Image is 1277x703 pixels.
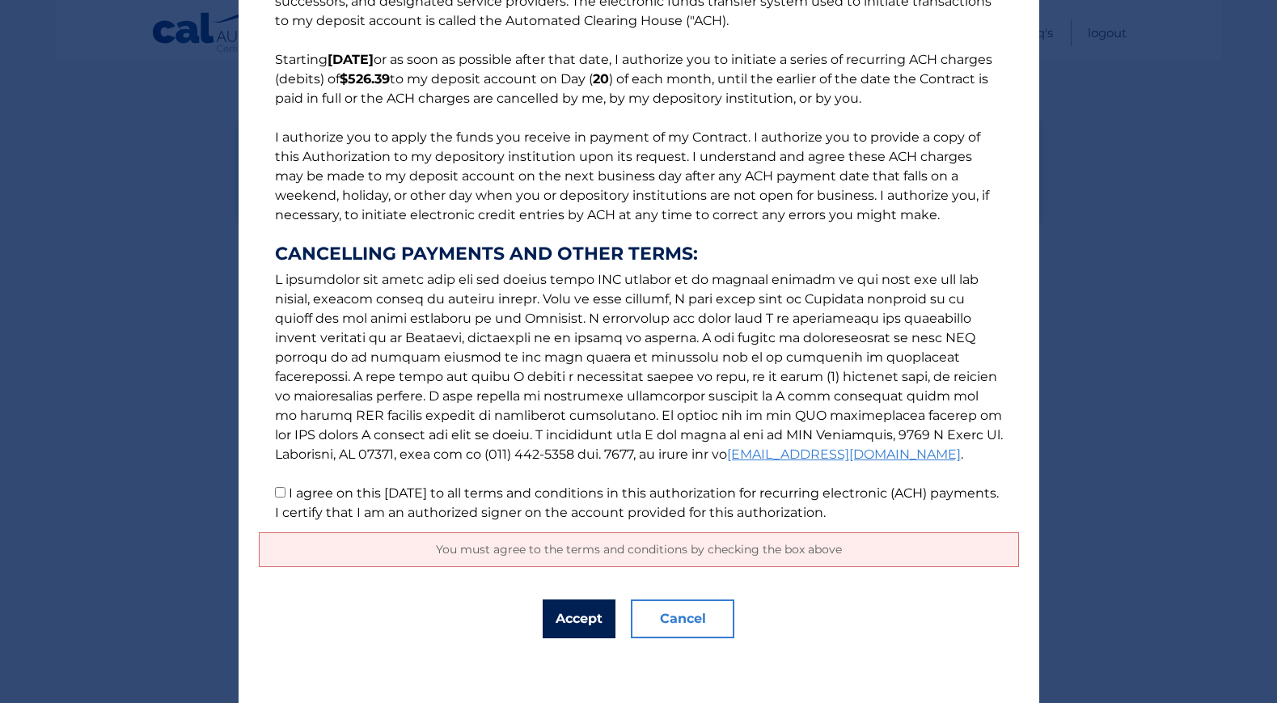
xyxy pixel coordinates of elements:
b: 20 [593,71,609,87]
a: [EMAIL_ADDRESS][DOMAIN_NAME] [727,447,961,462]
strong: CANCELLING PAYMENTS AND OTHER TERMS: [275,244,1003,264]
b: $526.39 [340,71,390,87]
span: You must agree to the terms and conditions by checking the box above [436,542,842,557]
label: I agree on this [DATE] to all terms and conditions in this authorization for recurring electronic... [275,485,999,520]
button: Accept [543,599,615,638]
b: [DATE] [328,52,374,67]
button: Cancel [631,599,734,638]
